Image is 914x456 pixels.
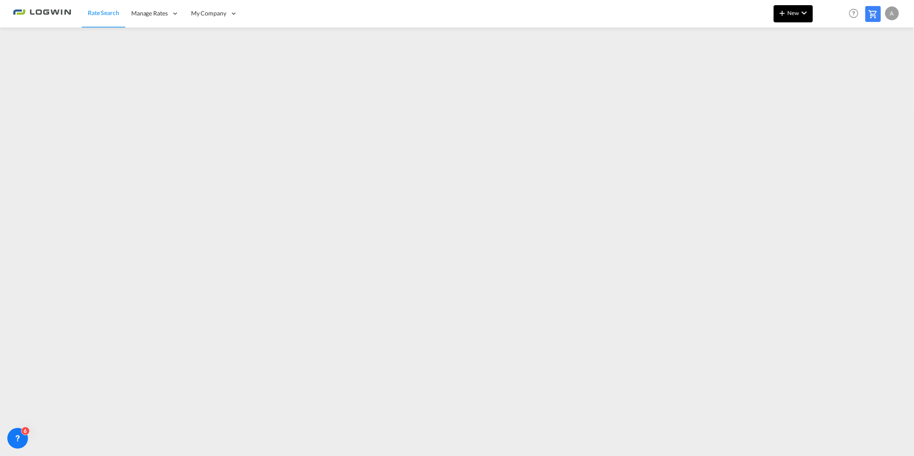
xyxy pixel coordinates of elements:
md-icon: icon-chevron-down [799,8,809,18]
img: 2761ae10d95411efa20a1f5e0282d2d7.png [13,4,71,23]
button: icon-plus 400-fgNewicon-chevron-down [774,5,813,22]
span: My Company [191,9,226,18]
md-icon: icon-plus 400-fg [777,8,787,18]
span: Manage Rates [131,9,168,18]
div: A [885,6,899,20]
span: Rate Search [88,9,119,16]
span: Help [846,6,861,21]
div: Help [846,6,865,22]
span: New [777,9,809,16]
